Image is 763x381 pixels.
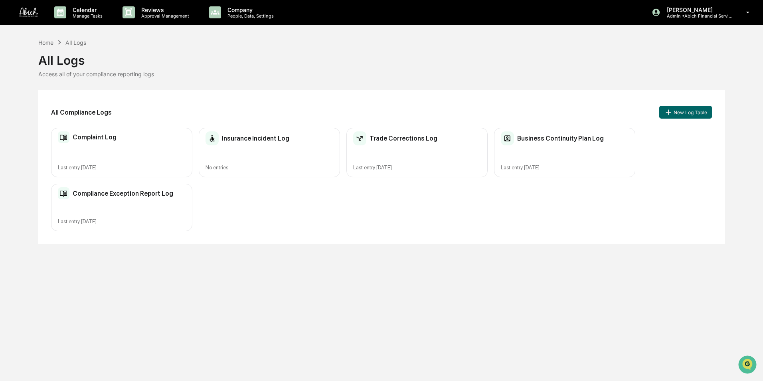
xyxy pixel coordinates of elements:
[501,165,629,171] div: Last entry [DATE]
[660,6,735,13] p: [PERSON_NAME]
[27,61,131,69] div: Start new chat
[58,131,70,143] img: Compliance Log Table Icon
[370,135,437,142] h2: Trade Corrections Log
[5,97,55,112] a: 🖐️Preclearance
[221,6,278,13] p: Company
[8,117,14,123] div: 🔎
[66,6,107,13] p: Calendar
[135,6,193,13] p: Reviews
[135,13,193,19] p: Approval Management
[38,39,53,46] div: Home
[73,190,173,197] h2: Compliance Exception Report Log
[16,101,51,109] span: Preclearance
[517,135,604,142] h2: Business Continuity Plan Log
[221,13,278,19] p: People, Data, Settings
[8,61,22,75] img: 1746055101610-c473b297-6a78-478c-a979-82029cc54cd1
[58,165,186,171] div: Last entry [DATE]
[222,135,289,142] h2: Insurance Incident Log
[19,8,38,17] img: logo
[66,101,99,109] span: Attestations
[65,39,86,46] div: All Logs
[66,13,107,19] p: Manage Tasks
[8,101,14,108] div: 🖐️
[51,109,112,116] h2: All Compliance Logs
[58,101,64,108] div: 🗄️
[206,165,333,171] div: No entries
[660,13,735,19] p: Admin • Abich Financial Services
[56,135,97,141] a: Powered byPylon
[79,135,97,141] span: Pylon
[38,47,725,67] div: All Logs
[5,113,53,127] a: 🔎Data Lookup
[38,71,725,77] div: Access all of your compliance reporting logs
[353,165,481,171] div: Last entry [DATE]
[55,97,102,112] a: 🗄️Attestations
[73,133,117,141] h2: Complaint Log
[8,17,145,30] p: How can we help?
[58,218,186,224] div: Last entry [DATE]
[659,106,712,119] button: New Log Table
[27,69,101,75] div: We're available if you need us!
[737,355,759,376] iframe: Open customer support
[136,63,145,73] button: Start new chat
[16,116,50,124] span: Data Lookup
[58,187,70,199] img: Compliance Log Table Icon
